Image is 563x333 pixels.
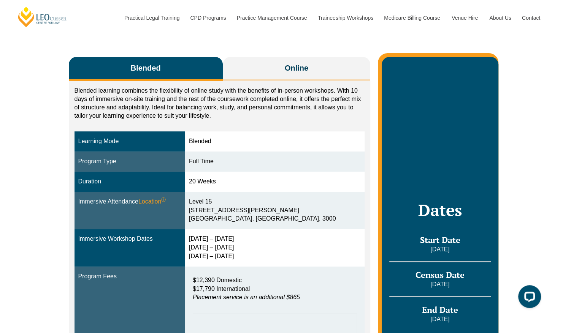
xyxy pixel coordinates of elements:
span: $17,790 International [193,286,250,292]
div: Program Type [78,157,181,166]
div: 20 Weeks [189,177,361,186]
div: [DATE] – [DATE] [DATE] – [DATE] [DATE] – [DATE] [189,235,361,261]
span: Online [285,63,308,73]
p: [DATE] [389,245,490,254]
div: Duration [78,177,181,186]
div: Immersive Attendance [78,197,181,206]
a: About Us [484,2,516,34]
a: Practical Legal Training [119,2,185,34]
a: [PERSON_NAME] Centre for Law [17,6,68,28]
a: Venue Hire [446,2,484,34]
em: Placement service is an additional $865 [193,294,300,300]
div: Program Fees [78,272,181,281]
a: Practice Management Course [231,2,312,34]
span: $12,390 Domestic [193,277,242,283]
sup: ⓘ [161,197,166,202]
iframe: LiveChat chat widget [512,282,544,314]
span: Start Date [420,234,460,245]
p: [DATE] [389,315,490,324]
span: Blended [131,63,161,73]
span: Census Date [416,269,465,280]
h2: Dates [389,200,490,219]
a: CPD Programs [184,2,231,34]
div: Learning Mode [78,137,181,146]
a: Traineeship Workshops [312,2,378,34]
span: Location [138,197,166,206]
a: Contact [516,2,546,34]
a: Medicare Billing Course [378,2,446,34]
div: Full Time [189,157,361,166]
span: End Date [422,304,458,315]
div: Blended [189,137,361,146]
p: [DATE] [389,280,490,289]
div: Immersive Workshop Dates [78,235,181,243]
div: Level 15 [STREET_ADDRESS][PERSON_NAME] [GEOGRAPHIC_DATA], [GEOGRAPHIC_DATA], 3000 [189,197,361,224]
p: Blended learning combines the flexibility of online study with the benefits of in-person workshop... [75,87,365,120]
